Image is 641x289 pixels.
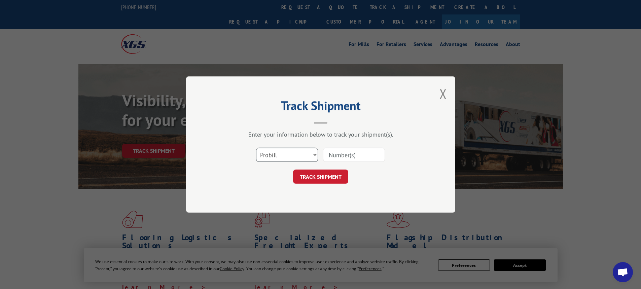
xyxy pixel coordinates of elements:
[439,85,447,103] button: Close modal
[293,170,348,184] button: TRACK SHIPMENT
[613,262,633,282] div: Open chat
[323,148,385,162] input: Number(s)
[220,101,422,114] h2: Track Shipment
[220,131,422,138] div: Enter your information below to track your shipment(s).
